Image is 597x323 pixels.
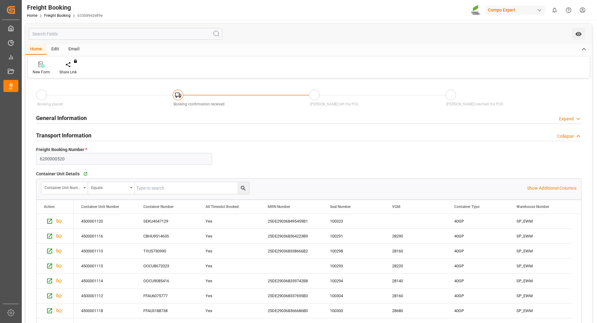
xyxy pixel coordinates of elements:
div: 25DE290368364223B9 [260,229,322,243]
div: Press SPACE to select this row. [74,274,571,288]
div: 4500001114 [74,274,136,288]
div: FFAU3188738 [136,303,198,318]
div: 25DE290368338666B2 [260,244,322,258]
div: 28220 [385,259,447,273]
img: Screenshot%202023-09-29%20at%2010.02.21.png_1712312052.png [471,5,481,16]
div: SP_EWM [509,274,571,288]
div: 100323 [322,214,385,228]
button: Help Center [562,3,576,17]
h2: Transport Information [36,131,91,140]
div: CBHU9514635 [136,229,198,243]
div: Press SPACE to select this row. [36,229,74,244]
div: Press SPACE to select this row. [74,229,571,244]
button: open menu [572,28,585,40]
div: Press SPACE to select this row. [36,244,74,259]
button: open menu [88,182,135,194]
div: 28160 [385,244,447,258]
div: Home [25,44,47,55]
span: All Timeslot Booked [206,205,239,209]
div: Container Unit Number [44,183,81,191]
div: 25DE290368366686B0 [260,303,322,318]
a: Freight Booking [44,13,71,18]
div: 40GP [454,214,502,228]
div: 4500001113 [74,244,136,258]
div: 4500001120 [74,214,136,228]
span: Container Type [454,205,479,209]
div: Compo Expert [485,6,545,15]
span: Freight Booking Number [36,146,87,153]
div: Press SPACE to select this row. [36,288,74,303]
div: Collapse [557,133,574,140]
div: 100300 [322,303,385,318]
div: SP_EWM [509,288,571,303]
div: 25DE290368495459B1 [260,214,322,228]
div: SP_EWM [509,259,571,273]
button: show 0 new notifications [548,3,562,17]
div: Expand [559,116,574,122]
div: SEKU4547129 [136,214,198,228]
span: [PERSON_NAME] reached the POD [446,102,503,106]
div: 40GP [454,229,502,243]
button: open menu [41,182,88,194]
div: TIIU5730990 [136,244,198,258]
div: Press SPACE to select this row. [36,303,74,318]
button: Compo Expert [485,4,548,16]
input: Type to search [135,182,249,194]
span: Booking placed [37,102,63,106]
div: Yes [206,214,253,228]
div: 28680 [385,303,447,318]
div: 4500001118 [74,303,136,318]
div: SP_EWM [509,229,571,243]
span: Booking confirmation received [174,102,224,106]
span: Warehouse Number [516,205,549,209]
div: 25DE290368337695B3 [260,288,322,303]
span: [PERSON_NAME] left the POL [310,102,359,106]
div: Press SPACE to select this row. [74,259,571,274]
div: 28290 [385,229,447,243]
div: 4500001116 [74,229,136,243]
div: Email [64,44,84,55]
div: Yes [206,229,253,243]
div: Press SPACE to select this row. [74,214,571,229]
div: Freight Booking [27,3,103,12]
button: search button [237,182,249,194]
div: 4500001112 [74,288,136,303]
div: Yes [206,244,253,258]
div: 100294 [322,274,385,288]
span: VGM [392,205,400,209]
div: Press SPACE to select this row. [36,214,74,229]
div: Yes [206,274,253,288]
div: Yes [206,259,253,273]
div: FFAU6075777 [136,288,198,303]
h2: General Information [36,114,87,122]
div: OOCU9085416 [136,274,198,288]
div: Press SPACE to select this row. [74,288,571,303]
div: 100298 [322,244,385,258]
div: 25DE290368339742B8 [260,274,322,288]
div: 4500001115 [74,259,136,273]
div: 40GP [454,274,502,288]
div: SP_EWM [509,303,571,318]
div: Action [44,205,55,209]
div: Press SPACE to select this row. [74,244,571,259]
span: MRN Number [268,205,290,209]
span: Seal Number [330,205,351,209]
div: Yes [206,304,253,318]
div: Press SPACE to select this row. [36,259,74,274]
div: 100304 [322,288,385,303]
div: Press SPACE to select this row. [74,303,571,318]
div: 28140 [385,274,447,288]
div: Press SPACE to select this row. [36,274,74,288]
a: Home [27,13,37,18]
div: Equals [91,183,128,191]
div: Yes [206,289,253,303]
div: 28160 [385,288,447,303]
span: Container Number [143,205,174,209]
div: SP_EWM [509,244,571,258]
div: 40GP [454,259,502,273]
input: Search Fields [29,28,222,40]
div: 40GP [454,304,502,318]
div: SP_EWM [509,214,571,228]
div: 100293 [322,259,385,273]
div: New Form [33,69,50,75]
